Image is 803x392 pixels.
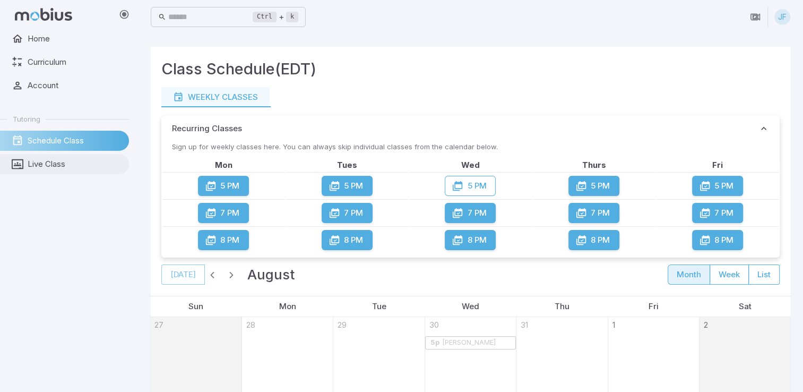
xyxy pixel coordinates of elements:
button: 5 PM [198,176,249,196]
button: 5 PM [445,176,496,196]
h3: Class Schedule (EDT) [161,57,316,81]
p: Sign up for weekly classes here. You can always skip individual classes from the calendar below. [161,141,780,152]
th: Fri [656,159,779,171]
a: August 1, 2025 [608,317,615,331]
div: Recurring Classes [161,141,780,258]
div: Weekly Classes [173,91,258,103]
button: 5 PM [568,176,619,196]
a: Thursday [550,296,574,317]
button: month [668,265,710,285]
span: Curriculum [28,56,122,68]
span: Schedule Class [28,135,122,147]
button: 8 PM [692,230,743,250]
div: + [253,11,298,23]
button: week [710,265,749,285]
button: 8 PM [322,230,373,250]
a: Friday [644,296,663,317]
button: Previous month [205,267,220,282]
a: Saturday [735,296,756,317]
button: 7 PM [692,203,743,223]
a: July 27, 2025 [150,317,163,331]
button: list [748,265,780,285]
button: 7 PM [198,203,249,223]
button: Recurring Classes [161,116,780,141]
a: Sunday [184,296,208,317]
kbd: Ctrl [253,12,277,22]
span: Live Class [28,158,122,170]
h2: August [247,264,295,285]
a: July 28, 2025 [242,317,255,331]
a: July 29, 2025 [333,317,347,331]
button: 8 PM [568,230,619,250]
a: Tuesday [368,296,391,317]
th: Thurs [533,159,655,171]
kbd: k [286,12,298,22]
th: Tues [286,159,409,171]
a: July 30, 2025 [425,317,439,331]
p: Recurring Classes [172,123,242,134]
a: Wednesday [457,296,483,317]
button: 7 PM [568,203,619,223]
a: August 2, 2025 [700,317,708,331]
span: Account [28,80,122,91]
th: Mon [162,159,285,171]
div: 5p [430,339,440,347]
button: 7 PM [322,203,373,223]
button: 8 PM [198,230,249,250]
a: Monday [275,296,300,317]
button: 5 PM [322,176,373,196]
th: Wed [409,159,532,171]
button: 8 PM [445,230,496,250]
div: [PERSON_NAME] [442,339,496,347]
button: [DATE] [161,265,205,285]
button: Join in Zoom Client [745,7,765,27]
span: Home [28,33,122,45]
a: July 31, 2025 [516,317,528,331]
div: JF [774,9,790,25]
span: Tutoring [13,114,40,124]
button: Next month [224,267,239,282]
button: 5 PM [692,176,743,196]
button: 7 PM [445,203,496,223]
